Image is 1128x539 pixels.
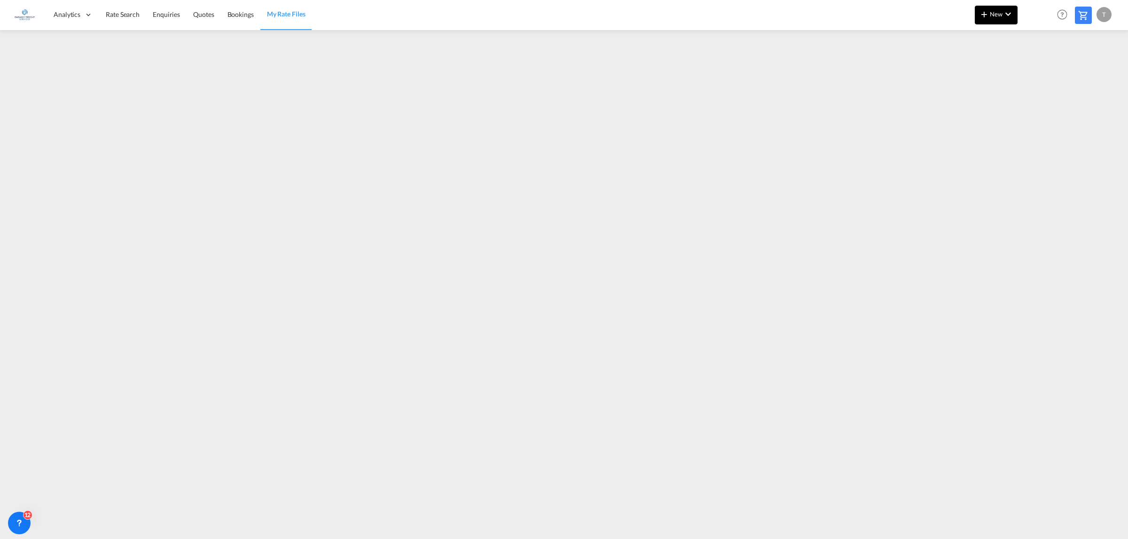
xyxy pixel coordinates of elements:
[193,10,214,18] span: Quotes
[267,10,305,18] span: My Rate Files
[153,10,180,18] span: Enquiries
[1097,7,1112,22] div: T
[1054,7,1075,23] div: Help
[979,10,1014,18] span: New
[1003,8,1014,20] md-icon: icon-chevron-down
[54,10,80,19] span: Analytics
[1054,7,1070,23] span: Help
[227,10,254,18] span: Bookings
[14,4,35,25] img: 6a2c35f0b7c411ef99d84d375d6e7407.jpg
[106,10,140,18] span: Rate Search
[975,6,1018,24] button: icon-plus 400-fgNewicon-chevron-down
[979,8,990,20] md-icon: icon-plus 400-fg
